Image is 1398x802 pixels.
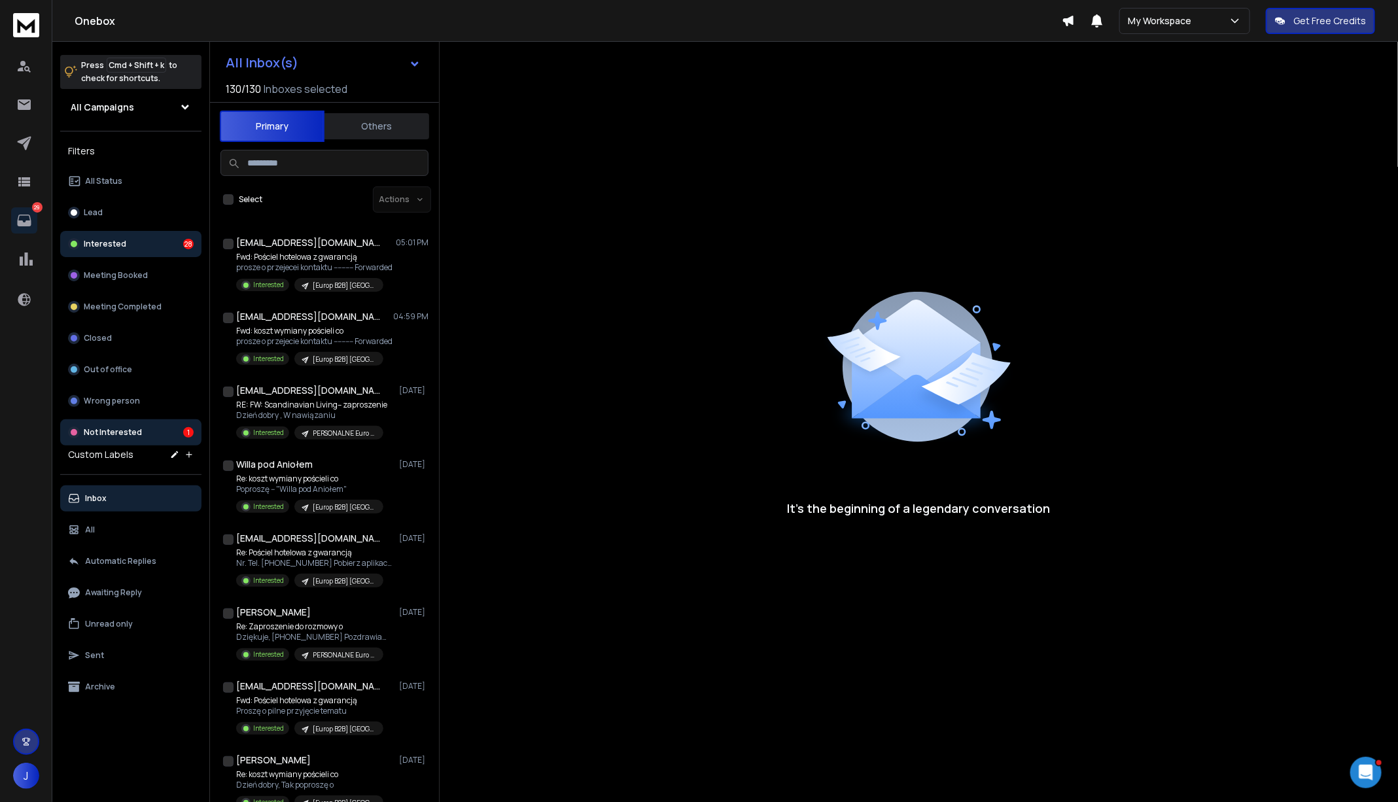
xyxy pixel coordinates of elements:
p: Lead [84,207,103,218]
button: Awaiting Reply [60,580,201,606]
button: Out of office [60,357,201,383]
p: Archive [85,682,115,692]
p: Dziękuje, [PHONE_NUMBER] Pozdrawiam [PERSON_NAME] On [236,632,393,642]
p: Not Interested [84,427,142,438]
p: prosze o przejecie kontaktu ---------- Forwarded [236,336,393,347]
button: Sent [60,642,201,669]
p: 29 [32,202,43,213]
label: Select [239,194,262,205]
h1: [EMAIL_ADDRESS][DOMAIN_NAME] [236,680,380,693]
p: Sent [85,650,104,661]
button: Not Interested1 [60,419,201,445]
p: Interested [253,354,284,364]
h1: Willa pod Aniołem [236,458,313,471]
h1: [PERSON_NAME] [236,606,311,619]
button: Automatic Replies [60,548,201,574]
p: Interested [253,576,284,585]
p: All Status [85,176,122,186]
p: [Europ B2B] [GEOGRAPHIC_DATA] [313,576,376,586]
p: 04:59 PM [393,311,428,322]
p: Poproszę -- "Willa pod Aniołem" [236,484,383,495]
button: Wrong person [60,388,201,414]
button: J [13,763,39,789]
p: [Europ B2B] [GEOGRAPHIC_DATA] [313,281,376,290]
p: [DATE] [399,755,428,765]
p: All [85,525,95,535]
p: Dzień dobry, Tak poproszę o [236,780,383,790]
h1: All Campaigns [71,101,134,114]
p: Meeting Booked [84,270,148,281]
button: Inbox [60,485,201,512]
p: prosze o przejecei kontaktu ---------- Forwarded [236,262,393,273]
p: Wrong person [84,396,140,406]
button: Primary [220,111,324,142]
p: Closed [84,333,112,343]
h3: Filters [60,142,201,160]
p: Re: Zaproszenie do rozmowy o [236,621,393,632]
h3: Custom Labels [68,448,133,461]
p: Automatic Replies [85,556,156,567]
p: [DATE] [399,385,428,396]
button: Get Free Credits [1266,8,1375,34]
div: 1 [183,427,194,438]
p: Fwd: koszt wymiany pościeli co [236,326,393,336]
p: Meeting Completed [84,302,162,312]
p: Awaiting Reply [85,587,142,598]
p: 05:01 PM [396,237,428,248]
img: logo [13,13,39,37]
button: Lead [60,200,201,226]
iframe: Intercom live chat [1350,757,1382,788]
h3: Inboxes selected [264,81,347,97]
button: All [60,517,201,543]
p: Unread only [85,619,133,629]
p: [Europ B2B] [GEOGRAPHIC_DATA] [313,724,376,734]
p: Interested [253,502,284,512]
div: 28 [183,239,194,249]
p: Inbox [85,493,107,504]
a: 29 [11,207,37,234]
h1: Onebox [75,13,1062,29]
p: My Workspace [1128,14,1197,27]
p: Interested [253,428,284,438]
p: Fwd: Pościel hotelowa z gwarancją [236,252,393,262]
button: Archive [60,674,201,700]
p: Interested [253,280,284,290]
button: Interested28 [60,231,201,257]
p: Press to check for shortcuts. [81,59,177,85]
button: Closed [60,325,201,351]
p: Interested [84,239,126,249]
p: Interested [253,650,284,659]
p: [DATE] [399,533,428,544]
button: Meeting Completed [60,294,201,320]
h1: [EMAIL_ADDRESS][DOMAIN_NAME] [236,384,380,397]
button: Unread only [60,611,201,637]
button: All Status [60,168,201,194]
p: PERSONALNE Euro B2B - Pościel & Pojemniki PL [313,428,376,438]
p: [DATE] [399,681,428,691]
p: Get Free Credits [1293,14,1366,27]
p: Re: koszt wymiany pościeli co [236,474,383,484]
span: Cmd + Shift + k [107,58,166,73]
h1: [EMAIL_ADDRESS][DOMAIN_NAME] [236,236,380,249]
button: All Campaigns [60,94,201,120]
p: PERSONALNE Euro B2B - Pościel & Pojemniki PL [313,650,376,660]
p: [DATE] [399,607,428,618]
p: Fwd: Pościel hotelowa z gwarancją [236,695,383,706]
h1: [PERSON_NAME] [236,754,311,767]
p: Nr. Tel. [PHONE_NUMBER] ⁣Pobierz aplikację [236,558,393,568]
p: Out of office [84,364,132,375]
p: Interested [253,724,284,733]
p: [Europ B2B] [GEOGRAPHIC_DATA] [313,502,376,512]
p: [Europ B2B] [GEOGRAPHIC_DATA] [313,355,376,364]
h1: [EMAIL_ADDRESS][DOMAIN_NAME] [236,310,380,323]
button: All Inbox(s) [215,50,431,76]
p: It’s the beginning of a legendary conversation [788,499,1051,517]
p: Proszę o pilne przyjęcie tematu [236,706,383,716]
p: RE: FW: Scandinavian Living– zaproszenie [236,400,387,410]
span: 130 / 130 [226,81,261,97]
button: Meeting Booked [60,262,201,288]
p: [DATE] [399,459,428,470]
h1: All Inbox(s) [226,56,298,69]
